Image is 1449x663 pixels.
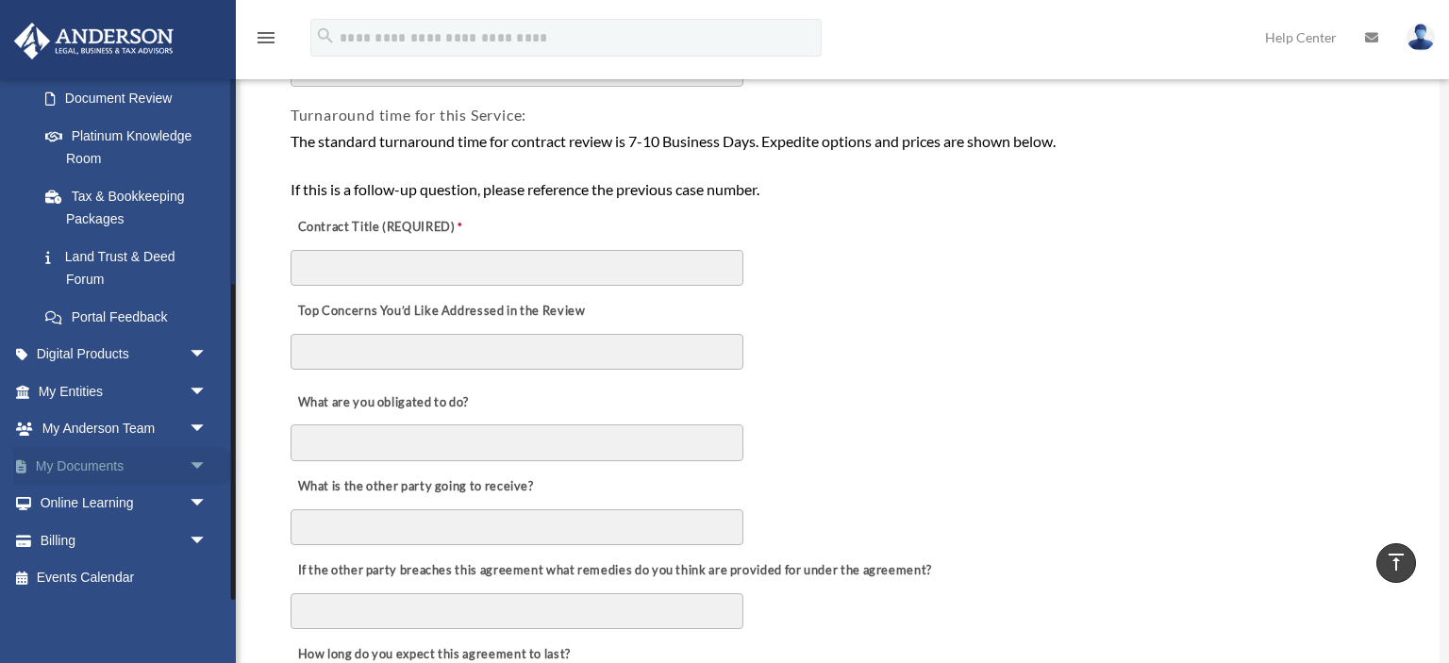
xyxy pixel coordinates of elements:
[1376,543,1416,583] a: vertical_align_top
[255,26,277,49] i: menu
[189,373,226,411] span: arrow_drop_down
[26,80,226,118] a: Document Review
[13,373,236,410] a: My Entitiesarrow_drop_down
[26,298,236,336] a: Portal Feedback
[291,214,479,240] label: Contract Title (REQUIRED)
[189,522,226,560] span: arrow_drop_down
[189,410,226,449] span: arrow_drop_down
[26,177,236,238] a: Tax & Bookkeeping Packages
[291,129,1390,202] div: The standard turnaround time for contract review is 7-10 Business Days. Expedite options and pric...
[26,238,236,298] a: Land Trust & Deed Forum
[13,447,236,485] a: My Documentsarrow_drop_down
[291,390,479,416] label: What are you obligated to do?
[291,299,591,325] label: Top Concerns You’d Like Addressed in the Review
[8,23,179,59] img: Anderson Advisors Platinum Portal
[13,336,236,373] a: Digital Productsarrow_drop_down
[291,473,539,500] label: What is the other party going to receive?
[189,485,226,523] span: arrow_drop_down
[1407,24,1435,51] img: User Pic
[13,559,236,597] a: Events Calendar
[255,33,277,49] a: menu
[26,117,236,177] a: Platinum Knowledge Room
[1385,551,1407,573] i: vertical_align_top
[13,522,236,559] a: Billingarrow_drop_down
[291,106,526,124] span: Turnaround time for this Service:
[315,25,336,46] i: search
[291,557,937,584] label: If the other party breaches this agreement what remedies do you think are provided for under the ...
[13,410,236,448] a: My Anderson Teamarrow_drop_down
[13,485,236,522] a: Online Learningarrow_drop_down
[189,447,226,486] span: arrow_drop_down
[189,336,226,374] span: arrow_drop_down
